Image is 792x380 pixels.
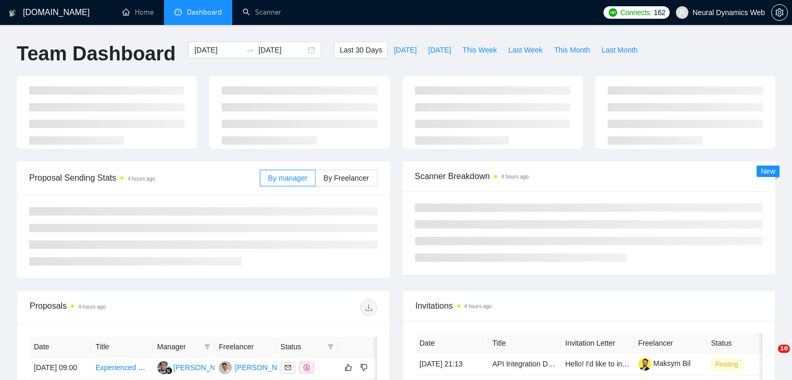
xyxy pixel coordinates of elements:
[243,8,281,17] a: searchScanner
[29,171,260,184] span: Proposal Sending Stats
[620,7,651,18] span: Connects:
[17,42,175,66] h1: Team Dashboard
[91,337,153,357] th: Title
[157,363,233,371] a: AS[PERSON_NAME]
[157,361,170,374] img: AS
[638,358,651,371] img: c1AlYDFYbuxMHegs0NCa8Xv8HliH1CzkfE6kDB-pnfyy_5Yrd6IxOiw9sHaUmVfAsS
[194,44,242,56] input: Start date
[202,339,212,354] span: filter
[711,359,743,370] span: Pending
[761,167,775,175] span: New
[634,333,707,353] th: Freelancer
[464,303,492,309] time: 4 hours ago
[215,337,276,357] th: Freelancer
[488,353,561,375] td: API Integration Developer – PioneerRx & Podium (Automated SMS Messaging)
[95,363,265,372] a: Experienced Python Developer for Banking Interface
[561,333,634,353] th: Invitation Letter
[358,361,370,374] button: dislike
[360,363,368,372] span: dislike
[323,174,369,182] span: By Freelancer
[30,337,91,357] th: Date
[771,8,788,17] a: setting
[654,7,665,18] span: 162
[246,46,254,54] span: swap-right
[388,42,422,58] button: [DATE]
[9,5,16,21] img: logo
[219,363,295,371] a: MK[PERSON_NAME]
[334,42,388,58] button: Last 30 Days
[757,345,782,370] iframe: Intercom live chat
[122,8,154,17] a: homeHome
[128,176,155,182] time: 4 hours ago
[638,359,691,368] a: Maksym Bil
[235,362,295,373] div: [PERSON_NAME]
[153,337,215,357] th: Manager
[342,361,355,374] button: like
[415,170,763,183] span: Scanner Breakdown
[268,174,307,182] span: By manager
[457,42,502,58] button: This Week
[30,299,203,316] div: Proposals
[30,357,91,379] td: [DATE] 09:00
[204,344,210,350] span: filter
[173,362,233,373] div: [PERSON_NAME]
[678,9,686,16] span: user
[501,174,529,180] time: 4 hours ago
[428,44,451,56] span: [DATE]
[601,44,637,56] span: Last Month
[493,360,749,368] a: API Integration Developer – PioneerRx & Podium (Automated SMS Messaging)
[771,4,788,21] button: setting
[219,361,232,374] img: MK
[340,44,382,56] span: Last 30 Days
[345,363,352,372] span: like
[165,367,172,374] img: gigradar-bm.png
[246,46,254,54] span: to
[502,42,548,58] button: Last Week
[548,42,596,58] button: This Month
[157,341,200,352] span: Manager
[488,333,561,353] th: Title
[174,8,182,16] span: dashboard
[328,344,334,350] span: filter
[416,333,488,353] th: Date
[711,360,747,368] a: Pending
[596,42,643,58] button: Last Month
[187,8,222,17] span: Dashboard
[281,341,323,352] span: Status
[394,44,417,56] span: [DATE]
[778,345,790,353] span: 10
[554,44,590,56] span: This Month
[91,357,153,379] td: Experienced Python Developer for Banking Interface
[285,364,291,371] span: mail
[462,44,497,56] span: This Week
[416,353,488,375] td: [DATE] 21:13
[78,304,106,310] time: 4 hours ago
[707,333,780,353] th: Status
[422,42,457,58] button: [DATE]
[325,339,336,354] span: filter
[609,8,617,17] img: upwork-logo.png
[258,44,306,56] input: End date
[304,364,310,371] span: dollar
[508,44,543,56] span: Last Week
[416,299,763,312] span: Invitations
